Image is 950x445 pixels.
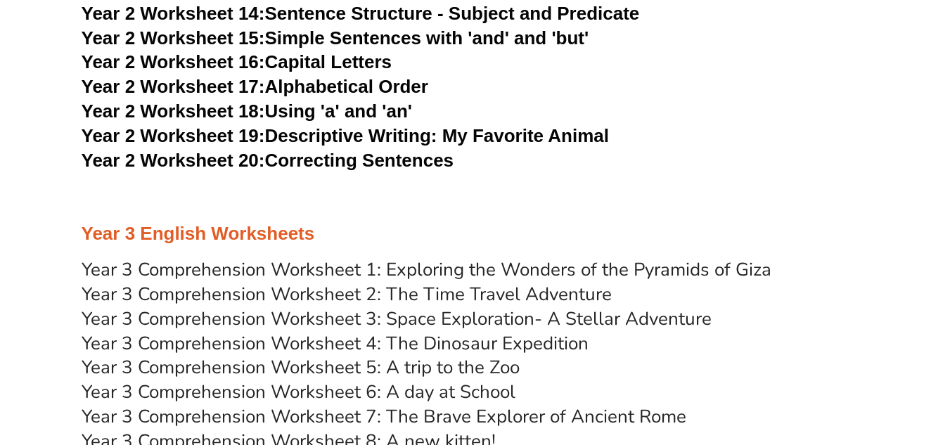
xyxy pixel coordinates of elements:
a: Year 2 Worksheet 16:Capital Letters [82,51,392,72]
a: Year 2 Worksheet 20:Correcting Sentences [82,150,454,171]
a: Year 3 Comprehension Worksheet 5: A trip to the Zoo [82,355,520,380]
span: Year 2 Worksheet 14: [82,3,265,24]
a: Year 3 Comprehension Worksheet 7: The Brave Explorer of Ancient Rome [82,404,686,429]
span: Year 2 Worksheet 17: [82,76,265,97]
span: Year 2 Worksheet 18: [82,101,265,122]
a: Year 2 Worksheet 17:Alphabetical Order [82,76,428,97]
a: Year 3 Comprehension Worksheet 2: The Time Travel Adventure [82,282,612,307]
a: Year 3 Comprehension Worksheet 1: Exploring the Wonders of the Pyramids of Giza [82,257,771,282]
a: Year 2 Worksheet 18:Using 'a' and 'an' [82,101,412,122]
a: Year 2 Worksheet 14:Sentence Structure - Subject and Predicate [82,3,640,24]
a: Year 2 Worksheet 15:Simple Sentences with 'and' and 'but' [82,27,589,49]
h3: Year 3 English Worksheets [82,222,869,246]
a: Year 2 Worksheet 19:Descriptive Writing: My Favorite Animal [82,125,609,146]
span: Year 2 Worksheet 15: [82,27,265,49]
a: Year 3 Comprehension Worksheet 3: Space Exploration- A Stellar Adventure [82,307,712,331]
span: Year 2 Worksheet 20: [82,150,265,171]
span: Year 2 Worksheet 16: [82,51,265,72]
a: Year 3 Comprehension Worksheet 4: The Dinosaur Expedition [82,331,589,356]
a: Year 3 Comprehension Worksheet 6: A day at School [82,380,515,404]
iframe: Chat Widget [880,378,950,445]
span: Year 2 Worksheet 19: [82,125,265,146]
